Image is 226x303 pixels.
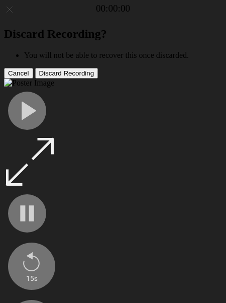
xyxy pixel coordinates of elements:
[4,68,33,79] button: Cancel
[35,68,98,79] button: Discard Recording
[24,51,222,60] li: You will not be able to recover this once discarded.
[4,79,54,88] img: Poster Image
[4,27,222,41] h2: Discard Recording?
[96,3,130,14] a: 00:00:00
